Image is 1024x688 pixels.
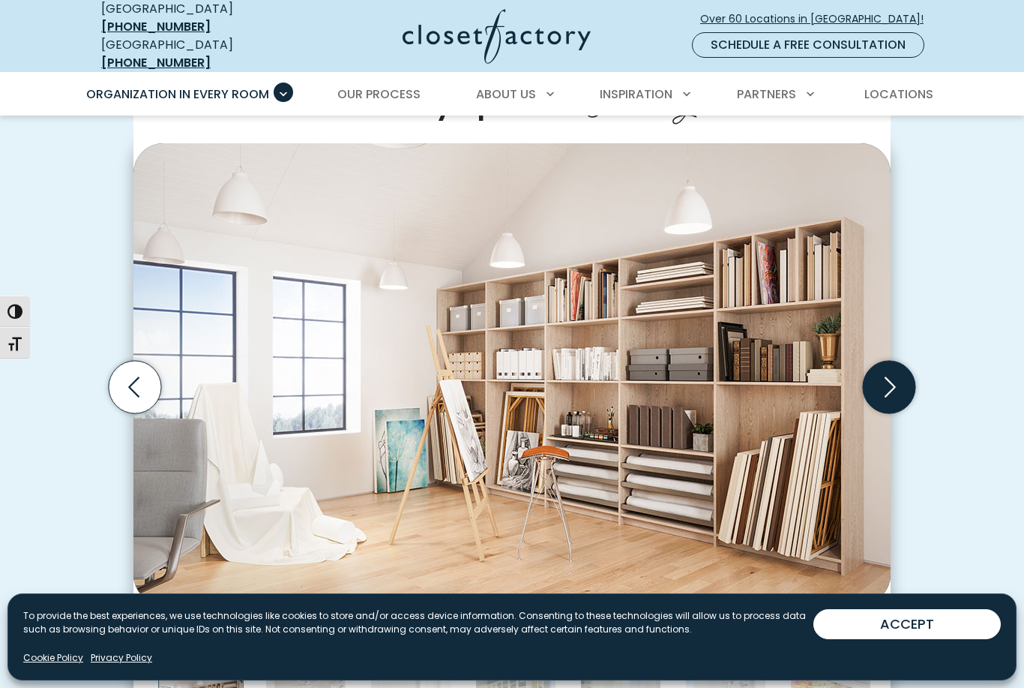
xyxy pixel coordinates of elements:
button: ACCEPT [813,609,1001,639]
span: Our Process [337,86,421,103]
a: Schedule a Free Consultation [692,32,924,58]
a: [PHONE_NUMBER] [101,18,211,35]
p: To provide the best experiences, we use technologies like cookies to store and/or access device i... [23,609,813,636]
button: Previous slide [103,355,167,419]
button: Next slide [857,355,921,419]
a: Cookie Policy [23,651,83,665]
span: Inspiration [600,86,672,103]
nav: Primary Menu [76,74,948,116]
span: Over 60 Locations in [GEOGRAPHIC_DATA]! [700,11,936,27]
span: About Us [476,86,536,103]
span: Partners [737,86,796,103]
a: Privacy Policy [91,651,152,665]
img: Closet Factory Logo [403,9,591,64]
a: Over 60 Locations in [GEOGRAPHIC_DATA]! [699,6,936,32]
span: for Every Space & [326,83,579,123]
div: [GEOGRAPHIC_DATA] [101,36,285,72]
span: Organization in Every Room [86,86,269,103]
a: [PHONE_NUMBER] [101,54,211,71]
span: Locations [864,86,933,103]
img: Art studio open shelving in Rhapsody melamine. [133,143,891,605]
